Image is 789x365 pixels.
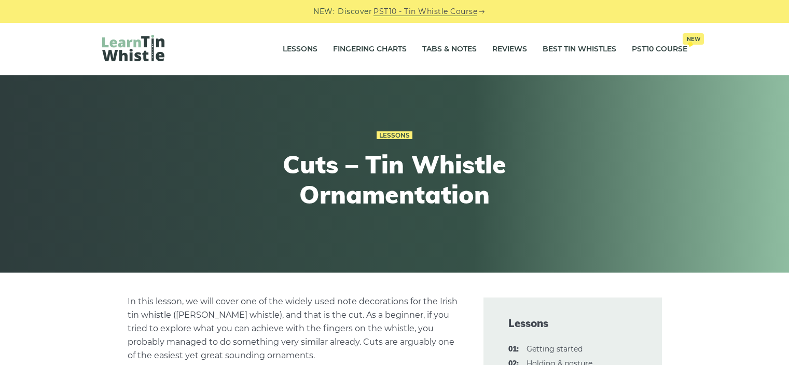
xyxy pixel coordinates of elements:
a: Lessons [377,131,412,140]
a: 01:Getting started [527,344,583,354]
span: 01: [508,343,519,356]
img: LearnTinWhistle.com [102,35,164,61]
h1: Cuts – Tin Whistle Ornamentation [204,150,586,209]
a: Fingering Charts [333,36,407,62]
a: Reviews [492,36,527,62]
span: New [683,33,704,45]
p: In this lesson, we will cover one of the widely used note decorations for the Irish tin whistle (... [128,295,459,362]
a: Tabs & Notes [422,36,477,62]
a: Lessons [283,36,317,62]
span: Lessons [508,316,637,331]
a: PST10 CourseNew [632,36,687,62]
a: Best Tin Whistles [543,36,616,62]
